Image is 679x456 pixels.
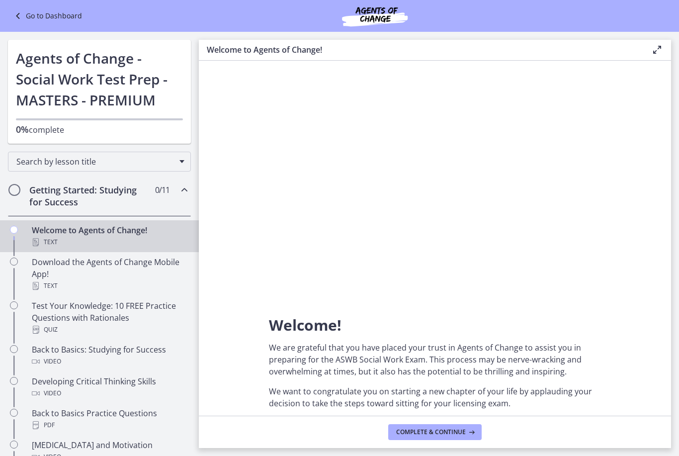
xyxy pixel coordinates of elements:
span: Welcome! [269,315,341,335]
div: Quiz [32,324,187,336]
div: Search by lesson title [8,152,191,172]
div: Test Your Knowledge: 10 FREE Practice Questions with Rationales [32,300,187,336]
div: Back to Basics Practice Questions [32,407,187,431]
div: Video [32,356,187,367]
h1: Agents of Change - Social Work Test Prep - MASTERS - PREMIUM [16,48,183,110]
div: PDF [32,419,187,431]
span: Complete & continue [396,428,466,436]
h2: Getting Started: Studying for Success [29,184,151,208]
a: Go to Dashboard [12,10,82,22]
h3: Welcome to Agents of Change! [207,44,635,56]
p: complete [16,123,183,136]
button: Complete & continue [388,424,482,440]
span: 0% [16,123,29,135]
span: 0 / 11 [155,184,170,196]
div: Back to Basics: Studying for Success [32,344,187,367]
div: Download the Agents of Change Mobile App! [32,256,187,292]
div: Text [32,280,187,292]
div: Video [32,387,187,399]
p: We want to congratulate you on starting a new chapter of your life by applauding your decision to... [269,385,601,409]
div: Text [32,236,187,248]
img: Agents of Change [315,4,434,28]
div: Welcome to Agents of Change! [32,224,187,248]
span: Search by lesson title [16,156,174,167]
div: Developing Critical Thinking Skills [32,375,187,399]
p: We are grateful that you have placed your trust in Agents of Change to assist you in preparing fo... [269,342,601,377]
